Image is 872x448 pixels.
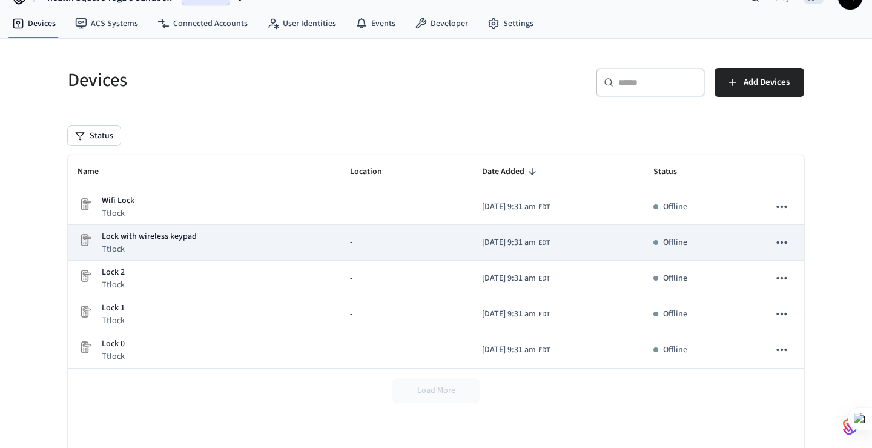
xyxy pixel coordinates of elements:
[68,126,121,145] button: Status
[663,272,687,285] p: Offline
[482,236,550,249] div: America/Toronto
[350,236,352,249] span: -
[482,308,550,321] div: America/Toronto
[482,236,536,249] span: [DATE] 9:31 am
[482,308,536,321] span: [DATE] 9:31 am
[538,273,550,284] span: EDT
[102,302,125,315] p: Lock 1
[405,13,478,35] a: Developer
[350,162,398,181] span: Location
[102,243,197,255] p: Ttlock
[350,201,352,213] span: -
[350,344,352,356] span: -
[843,416,857,436] img: SeamLogoGradient.69752ec5.svg
[78,162,114,181] span: Name
[482,344,550,356] div: America/Toronto
[102,338,125,350] p: Lock 0
[482,162,540,181] span: Date Added
[482,201,550,213] div: America/Toronto
[2,13,65,35] a: Devices
[102,195,134,207] p: Wifi Lock
[102,350,125,363] p: Ttlock
[663,308,687,321] p: Offline
[102,266,125,279] p: Lock 2
[538,238,550,249] span: EDT
[102,230,197,243] p: Lock with wireless keypad
[68,155,804,369] table: sticky table
[68,68,429,93] h5: Devices
[663,344,687,356] p: Offline
[346,13,405,35] a: Events
[482,201,536,213] span: [DATE] 9:31 am
[538,202,550,213] span: EDT
[102,279,125,291] p: Ttlock
[538,345,550,356] span: EDT
[715,68,804,97] button: Add Devices
[78,269,92,283] img: Placeholder Lock Image
[350,308,352,321] span: -
[148,13,257,35] a: Connected Accounts
[257,13,346,35] a: User Identities
[78,304,92,319] img: Placeholder Lock Image
[78,233,92,247] img: Placeholder Lock Image
[78,340,92,355] img: Placeholder Lock Image
[102,315,125,327] p: Ttlock
[663,201,687,213] p: Offline
[65,13,148,35] a: ACS Systems
[538,309,550,320] span: EDT
[653,162,693,181] span: Status
[663,236,687,249] p: Offline
[482,272,536,285] span: [DATE] 9:31 am
[478,13,543,35] a: Settings
[744,75,790,90] span: Add Devices
[350,272,352,285] span: -
[102,207,134,219] p: Ttlock
[482,272,550,285] div: America/Toronto
[482,344,536,356] span: [DATE] 9:31 am
[78,197,92,212] img: Placeholder Lock Image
